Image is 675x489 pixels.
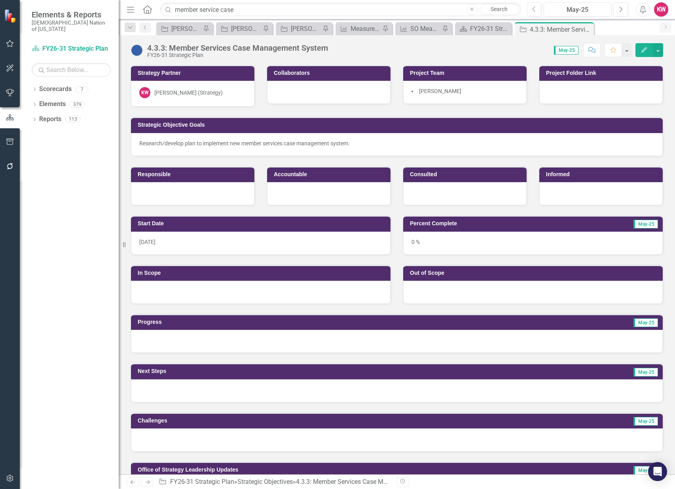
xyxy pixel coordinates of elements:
button: May-25 [544,2,611,17]
a: Elements [39,100,66,109]
h3: Project Folder Link [546,70,659,76]
h3: Percent Complete [410,221,572,226]
a: FY26-31 Strategic Plan [170,478,234,485]
h3: Out of Scope [410,270,659,276]
div: [PERSON_NAME] SO's (three-month view) [171,24,201,34]
a: SO Measures Ownership Report - KW [397,24,440,34]
span: May-25 [633,368,658,377]
h3: Accountable [274,171,387,177]
input: Search Below... [32,63,111,77]
button: KW [654,2,668,17]
img: ClearPoint Strategy [4,9,18,23]
small: [DEMOGRAPHIC_DATA] Nation of [US_STATE] [32,19,111,32]
div: FY26-31 Strategic Plan [147,52,328,58]
a: Search [480,4,519,15]
div: [PERSON_NAME]'s Team SO's [291,24,320,34]
input: Search ClearPoint... [160,3,521,17]
div: 7 [76,86,88,93]
div: Measures Ownership Report - KW [351,24,380,34]
div: SO Measures Ownership Report - KW [410,24,440,34]
h3: Strategy Partner [138,70,250,76]
a: Strategic Objectives [237,478,293,485]
h3: Collaborators [274,70,387,76]
div: 4.3.3: Member Services Case Management System [530,25,592,34]
div: FY26-31 Strategic Plan [470,24,510,34]
h3: Strategic Objective Goals [138,122,659,128]
div: [PERSON_NAME]'s Team KPI's [231,24,261,34]
h3: In Scope [138,270,387,276]
span: May-25 [633,466,658,475]
img: Not Started [131,44,143,57]
a: [PERSON_NAME] SO's (three-month view) [158,24,201,34]
a: Scorecards [39,85,72,94]
div: 0 % [403,232,663,255]
a: [PERSON_NAME]'s Team KPI's [218,24,261,34]
span: May-25 [633,220,658,228]
a: FY26-31 Strategic Plan [32,44,111,53]
div: 379 [70,101,85,108]
div: Open Intercom Messenger [648,462,667,481]
div: Research/develop plan to implement new member services case management system. [139,139,654,147]
span: May-25 [633,318,658,327]
div: » » [159,478,391,487]
a: FY26-31 Strategic Plan [457,24,510,34]
div: 113 [65,116,81,123]
div: 4.3.3: Member Services Case Management System [296,478,438,485]
span: [PERSON_NAME] [419,88,461,94]
h3: Progress [138,319,391,325]
a: Measures Ownership Report - KW [337,24,380,34]
div: [PERSON_NAME] (Strategy) [154,89,223,97]
h3: Next Steps [138,368,414,374]
h3: Challenges [138,418,418,424]
div: KW [139,87,150,98]
h3: Project Team [410,70,523,76]
span: Elements & Reports [32,10,111,19]
a: Reports [39,115,61,124]
h3: Office of Strategy Leadership Updates [138,467,554,473]
span: May-25 [633,417,658,426]
h3: Consulted [410,171,523,177]
h3: Start Date [138,221,387,226]
div: May-25 [546,5,609,15]
span: [DATE] [139,239,155,245]
span: May-25 [554,46,578,55]
div: 4.3.3: Member Services Case Management System [147,44,328,52]
h3: Responsible [138,171,250,177]
a: [PERSON_NAME]'s Team SO's [278,24,320,34]
h3: Informed [546,171,659,177]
